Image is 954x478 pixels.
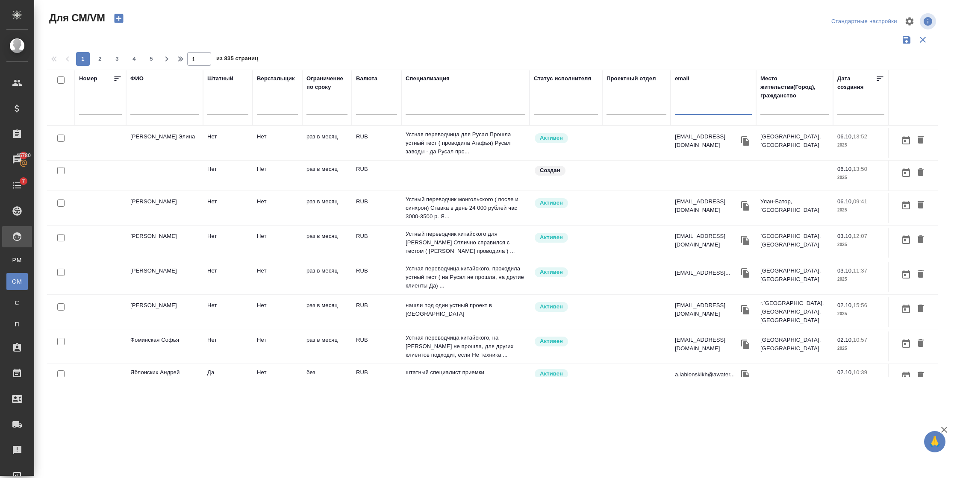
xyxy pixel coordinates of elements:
td: RUB [352,161,401,191]
button: Удалить [913,301,928,317]
p: 2025 [837,173,884,182]
p: Активен [540,337,563,346]
td: Нет [253,228,302,258]
div: Номер [79,74,97,83]
p: Активен [540,369,563,378]
td: [GEOGRAPHIC_DATA], [GEOGRAPHIC_DATA] [756,262,833,292]
td: Нет [253,331,302,361]
td: Да [203,364,253,394]
div: ФИО [130,74,144,83]
td: раз в месяц [302,331,352,361]
td: Нет [253,297,302,327]
div: email [675,74,689,83]
button: Скопировать [739,338,752,351]
div: Рядовой исполнитель: назначай с учетом рейтинга [534,368,598,380]
td: RUB [352,228,401,258]
p: 2025 [837,240,884,249]
div: Валюта [356,74,377,83]
p: Устная переводчица китайского, на [PERSON_NAME] не прошла, для других клиентов подходит, если Не ... [406,334,525,359]
td: раз в месяц [302,297,352,327]
button: Сохранить фильтры [898,32,915,48]
span: 4 [127,55,141,63]
td: [GEOGRAPHIC_DATA], [GEOGRAPHIC_DATA] [756,128,833,158]
p: 2025 [837,377,884,385]
button: Открыть календарь загрузки [899,267,913,282]
td: Нет [203,297,253,327]
p: Создан [540,166,560,175]
p: 2025 [837,206,884,214]
p: 12:07 [853,233,867,239]
p: 2025 [837,275,884,284]
td: г.[GEOGRAPHIC_DATA], [GEOGRAPHIC_DATA], [GEOGRAPHIC_DATA] [756,295,833,329]
p: 06.10, [837,166,853,172]
button: Открыть календарь загрузки [899,132,913,148]
p: Активен [540,199,563,207]
p: 03.10, [837,267,853,274]
td: RUB [352,331,401,361]
p: 15:56 [853,302,867,308]
div: Дата создания [837,74,876,91]
td: Нет [253,262,302,292]
td: [PERSON_NAME] [126,228,203,258]
div: Рядовой исполнитель: назначай с учетом рейтинга [534,232,598,243]
div: Рядовой исполнитель: назначай с учетом рейтинга [534,267,598,278]
td: Нет [203,161,253,191]
p: [EMAIL_ADDRESS][DOMAIN_NAME] [675,197,739,214]
span: 45780 [11,151,36,160]
button: Скопировать [739,303,752,316]
button: 5 [144,52,158,66]
div: Специализация [406,74,450,83]
a: 7 [2,175,32,196]
p: Активен [540,134,563,142]
td: [PERSON_NAME] Элина [126,128,203,158]
td: Яблонских Андрей [126,364,203,394]
p: 06.10, [837,133,853,140]
p: a.iablonskikh@awater... [675,370,735,379]
a: PM [6,252,28,269]
button: Скопировать [739,267,752,279]
p: 02.10, [837,302,853,308]
span: С [11,299,24,307]
div: Проектный отдел [607,74,656,83]
td: Нет [253,364,302,394]
p: [EMAIL_ADDRESS][DOMAIN_NAME] [675,301,739,318]
td: Нет [253,193,302,223]
div: Ограничение по сроку [306,74,347,91]
button: Открыть календарь загрузки [899,165,913,181]
button: Скопировать [739,199,752,212]
td: Нет [203,331,253,361]
button: Открыть календарь загрузки [899,197,913,213]
button: Открыть календарь загрузки [899,368,913,384]
span: П [11,320,24,328]
p: 06.10, [837,198,853,205]
span: CM [11,277,24,286]
td: Нет [253,128,302,158]
button: Скопировать [739,234,752,247]
td: Фоминская Софья [126,331,203,361]
span: Для СМ/VM [47,11,105,25]
p: 10:57 [853,337,867,343]
td: [PERSON_NAME] [126,297,203,327]
button: Удалить [913,232,928,248]
p: Активен [540,233,563,242]
td: раз в месяц [302,228,352,258]
button: Удалить [913,132,928,148]
p: Активен [540,302,563,311]
span: 5 [144,55,158,63]
button: Открыть календарь загрузки [899,232,913,248]
p: Активен [540,268,563,276]
button: Удалить [913,368,928,384]
p: [EMAIL_ADDRESS][DOMAIN_NAME] [675,336,739,353]
p: 09:41 [853,198,867,205]
p: Устный переводчик монгольского ( после и синхрон) Ставка в день 24 000 рублей час 3000-3500 р. Я... [406,195,525,221]
p: [EMAIL_ADDRESS][DOMAIN_NAME] [675,232,739,249]
td: Нет [203,262,253,292]
span: 7 [17,177,30,185]
td: RUB [352,262,401,292]
button: 4 [127,52,141,66]
td: раз в месяц [302,262,352,292]
span: из 835 страниц [216,53,258,66]
button: Сбросить фильтры [915,32,931,48]
button: Удалить [913,165,928,181]
td: RUB [352,364,401,394]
